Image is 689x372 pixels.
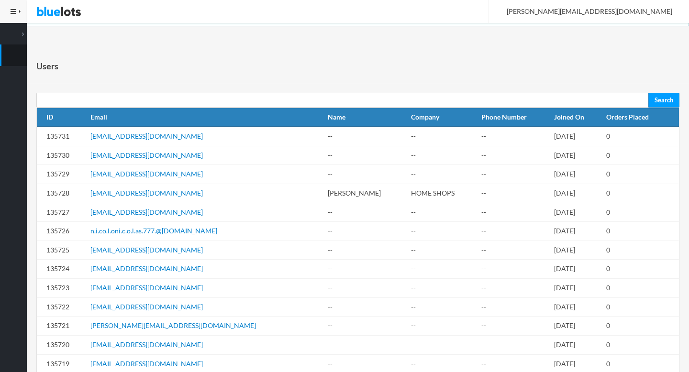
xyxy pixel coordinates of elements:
td: [DATE] [550,146,602,165]
td: 135727 [37,203,87,222]
td: -- [407,127,478,146]
td: 135721 [37,317,87,336]
a: [EMAIL_ADDRESS][DOMAIN_NAME] [90,189,203,197]
td: -- [407,146,478,165]
td: [DATE] [550,260,602,279]
td: -- [407,222,478,241]
td: 135724 [37,260,87,279]
td: -- [324,146,407,165]
td: HOME SHOPS [407,184,478,203]
th: Orders Placed [602,108,679,127]
td: 0 [602,241,679,260]
td: [DATE] [550,203,602,222]
td: [DATE] [550,165,602,184]
td: 135731 [37,127,87,146]
td: 0 [602,317,679,336]
td: 0 [602,184,679,203]
a: [EMAIL_ADDRESS][DOMAIN_NAME] [90,246,203,254]
a: [EMAIL_ADDRESS][DOMAIN_NAME] [90,151,203,159]
td: [DATE] [550,297,602,317]
td: [DATE] [550,222,602,241]
td: 0 [602,279,679,298]
td: -- [478,165,550,184]
td: -- [478,127,550,146]
th: ID [37,108,87,127]
td: -- [478,297,550,317]
td: -- [324,127,407,146]
td: -- [407,165,478,184]
td: 0 [602,127,679,146]
td: -- [478,260,550,279]
a: [PERSON_NAME][EMAIL_ADDRESS][DOMAIN_NAME] [90,321,256,329]
td: -- [324,335,407,354]
td: -- [407,279,478,298]
td: -- [478,146,550,165]
td: -- [324,222,407,241]
span: [PERSON_NAME][EMAIL_ADDRESS][DOMAIN_NAME] [496,7,672,15]
td: -- [478,279,550,298]
th: Email [87,108,324,127]
h1: Users [36,59,58,73]
td: [DATE] [550,279,602,298]
td: -- [324,317,407,336]
td: -- [478,222,550,241]
td: -- [324,297,407,317]
td: -- [324,165,407,184]
td: -- [407,203,478,222]
th: Company [407,108,478,127]
td: -- [407,260,478,279]
th: Phone Number [478,108,550,127]
td: [DATE] [550,317,602,336]
td: 135728 [37,184,87,203]
td: [DATE] [550,335,602,354]
td: 135726 [37,222,87,241]
td: 0 [602,335,679,354]
td: 0 [602,165,679,184]
td: -- [324,260,407,279]
td: 135730 [37,146,87,165]
td: -- [324,279,407,298]
a: [EMAIL_ADDRESS][DOMAIN_NAME] [90,360,203,368]
a: [EMAIL_ADDRESS][DOMAIN_NAME] [90,284,203,292]
td: 0 [602,297,679,317]
a: [EMAIL_ADDRESS][DOMAIN_NAME] [90,340,203,349]
td: 0 [602,222,679,241]
a: [EMAIL_ADDRESS][DOMAIN_NAME] [90,170,203,178]
td: 0 [602,203,679,222]
td: -- [478,335,550,354]
a: [EMAIL_ADDRESS][DOMAIN_NAME] [90,132,203,140]
td: [DATE] [550,184,602,203]
td: -- [478,317,550,336]
td: 0 [602,146,679,165]
td: 135725 [37,241,87,260]
input: Search [648,93,679,108]
th: Name [324,108,407,127]
td: [DATE] [550,241,602,260]
td: 135720 [37,335,87,354]
td: -- [407,335,478,354]
td: -- [478,241,550,260]
td: -- [478,203,550,222]
a: n.i.co.l.oni.c.o.l.as.777.@[DOMAIN_NAME] [90,227,217,235]
td: 0 [602,260,679,279]
a: [EMAIL_ADDRESS][DOMAIN_NAME] [90,264,203,273]
td: [DATE] [550,127,602,146]
td: 135723 [37,279,87,298]
th: Joined On [550,108,602,127]
td: -- [407,297,478,317]
td: -- [407,317,478,336]
a: [EMAIL_ADDRESS][DOMAIN_NAME] [90,303,203,311]
td: -- [478,184,550,203]
td: -- [324,203,407,222]
a: [EMAIL_ADDRESS][DOMAIN_NAME] [90,208,203,216]
td: -- [407,241,478,260]
td: 135729 [37,165,87,184]
td: -- [324,241,407,260]
td: 135722 [37,297,87,317]
td: [PERSON_NAME] [324,184,407,203]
